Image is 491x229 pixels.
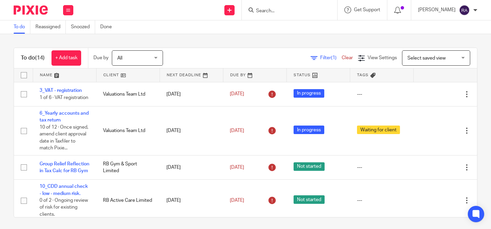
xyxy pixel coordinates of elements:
[255,8,317,14] input: Search
[294,126,324,134] span: In progress
[354,7,380,12] span: Get Support
[96,106,160,155] td: Valuations Team Ltd
[35,55,45,61] span: (14)
[93,54,108,61] p: Due by
[230,128,244,133] span: [DATE]
[160,82,223,106] td: [DATE]
[96,82,160,106] td: Valuations Team Ltd
[40,162,89,173] a: Group Relief Reflection in Tax Calc for RB Gym
[357,197,407,204] div: ---
[117,56,122,61] span: All
[40,184,88,196] a: 10_CDD annual check - low - medium risk.
[96,180,160,222] td: RB Active Care Limited
[51,50,81,66] a: + Add task
[357,73,369,77] span: Tags
[459,5,470,16] img: svg%3E
[40,198,88,217] span: 0 of 2 · Ongoing review of risk for existing clients.
[342,55,353,60] a: Clear
[294,89,324,98] span: In progress
[294,162,325,171] span: Not started
[357,91,407,98] div: ---
[40,125,88,151] span: 10 of 12 · Once signed, amend client approval date in Taxfiler to match Pixie...
[160,106,223,155] td: [DATE]
[357,126,400,134] span: Waiting for client
[230,92,244,97] span: [DATE]
[14,20,30,34] a: To do
[294,195,325,204] span: Not started
[160,155,223,179] td: [DATE]
[357,164,407,171] div: ---
[418,6,456,13] p: [PERSON_NAME]
[160,180,223,222] td: [DATE]
[14,5,48,15] img: Pixie
[230,198,244,203] span: [DATE]
[35,20,66,34] a: Reassigned
[320,55,342,60] span: Filter
[407,56,446,61] span: Select saved view
[71,20,95,34] a: Snoozed
[96,155,160,179] td: RB Gym & Sport Limited
[21,54,45,62] h1: To do
[100,20,117,34] a: Done
[40,111,89,122] a: 6_Yearly accounts and tax return
[40,95,88,100] span: 1 of 6 · VAT registration
[331,55,337,60] span: (1)
[368,55,397,60] span: View Settings
[40,88,82,93] a: 3_VAT - registration
[230,165,244,170] span: [DATE]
